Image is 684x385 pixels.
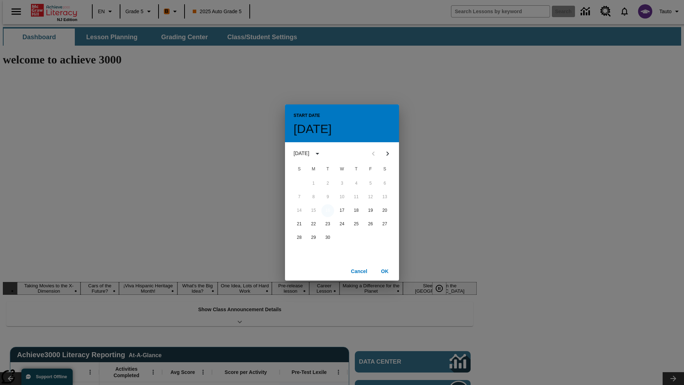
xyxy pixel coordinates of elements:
[293,218,306,231] button: 21
[364,162,377,176] span: Friday
[321,162,334,176] span: Tuesday
[321,218,334,231] button: 23
[294,150,309,157] div: [DATE]
[378,204,391,217] button: 20
[321,204,334,217] button: 16
[294,122,332,137] h4: [DATE]
[364,204,377,217] button: 19
[350,162,363,176] span: Thursday
[294,110,320,122] span: Start Date
[350,204,363,217] button: 18
[293,231,306,244] button: 28
[378,162,391,176] span: Saturday
[364,218,377,231] button: 26
[350,218,363,231] button: 25
[293,162,306,176] span: Sunday
[336,204,348,217] button: 17
[336,162,348,176] span: Wednesday
[307,218,320,231] button: 22
[336,218,348,231] button: 24
[380,147,395,161] button: Next month
[373,265,396,278] button: OK
[307,231,320,244] button: 29
[348,265,370,278] button: Cancel
[311,148,323,160] button: calendar view is open, switch to year view
[378,218,391,231] button: 27
[307,162,320,176] span: Monday
[321,231,334,244] button: 30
